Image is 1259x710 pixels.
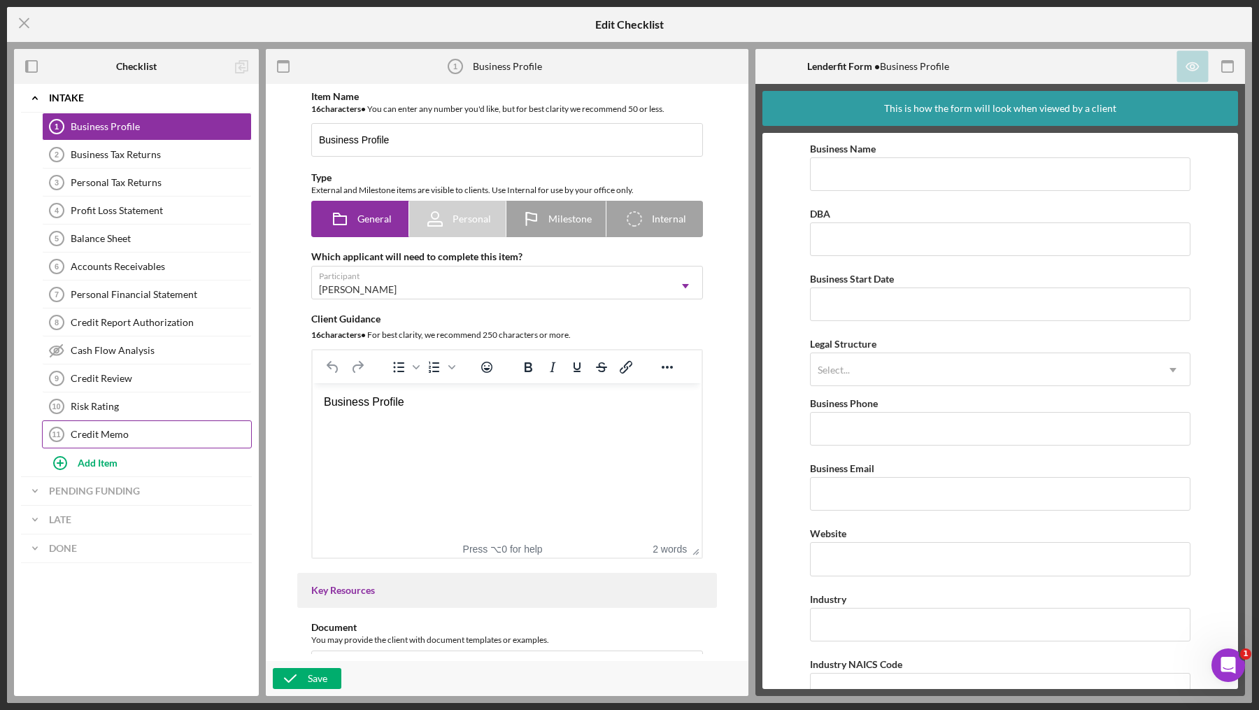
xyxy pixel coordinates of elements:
[42,141,252,169] a: 2Business Tax Returns
[473,61,542,72] div: Business Profile
[55,178,59,187] tspan: 3
[49,485,140,497] b: Pending Funding
[311,329,366,340] b: 16 character s •
[311,328,703,342] div: For best clarity, we recommend 250 characters or more.
[71,373,251,384] div: Credit Review
[346,357,369,377] button: Redo
[1211,648,1245,682] iframe: Intercom live chat
[42,364,252,392] a: 9Credit Review
[71,345,251,356] div: Cash Flow Analysis
[71,289,251,300] div: Personal Financial Statement
[652,213,686,225] span: Internal
[810,527,846,539] label: Website
[49,92,84,104] b: Intake
[810,143,876,155] label: Business Name
[42,225,252,253] a: 5Balance Sheet
[565,357,589,377] button: Underline
[810,658,902,670] label: Industry NAICS Code
[810,462,874,474] label: Business Email
[311,183,703,197] div: External and Milestone items are visible to clients. Use Internal for use by your office only.
[653,544,687,555] button: 2 words
[42,392,252,420] a: 10Risk Rating
[541,357,564,377] button: Italic
[311,633,703,647] div: You may provide the client with document templates or examples.
[55,206,59,215] tspan: 4
[55,290,59,299] tspan: 7
[516,357,540,377] button: Bold
[311,251,703,262] div: Which applicant will need to complete this item?
[42,281,252,308] a: 7Personal Financial Statement
[441,544,564,555] div: Press ⌥0 for help
[311,313,703,325] div: Client Guidance
[311,102,703,116] div: You can enter any number you'd like, but for best clarity we recommend 50 or less.
[49,513,71,525] b: Late
[311,585,703,596] div: Key Resources
[311,91,703,102] div: Item Name
[687,540,702,558] div: Press the Up and Down arrow keys to resize the editor.
[42,169,252,197] a: 3Personal Tax Returns
[810,397,878,409] label: Business Phone
[810,273,894,285] label: Business Start Date
[42,113,252,141] a: 1Business Profile
[807,60,880,72] b: Lenderfit Form •
[78,449,118,476] div: Add Item
[55,262,59,271] tspan: 6
[71,233,251,244] div: Balance Sheet
[42,308,252,336] a: 8Credit Report Authorization
[1240,648,1251,660] span: 1
[55,374,59,383] tspan: 9
[614,357,638,377] button: Insert/edit link
[453,213,491,225] span: Personal
[311,622,703,633] div: Document
[321,357,345,377] button: Undo
[42,197,252,225] a: 4Profit Loss Statement
[71,121,251,132] div: Business Profile
[387,357,422,377] div: Bullet list
[71,205,251,216] div: Profit Loss Statement
[71,261,251,272] div: Accounts Receivables
[655,357,679,377] button: Reveal or hide additional toolbar items
[548,213,592,225] span: Milestone
[55,318,59,327] tspan: 8
[55,234,59,243] tspan: 5
[71,317,251,328] div: Credit Report Authorization
[319,284,397,295] div: [PERSON_NAME]
[49,542,77,554] b: Done
[884,91,1116,126] div: This is how the form will look when viewed by a client
[807,61,949,72] div: Business Profile
[453,62,457,71] tspan: 1
[42,448,252,476] button: Add Item
[42,336,252,364] a: Cash Flow Analysis
[71,429,251,440] div: Credit Memo
[273,668,341,689] button: Save
[810,208,830,220] label: DBA
[590,357,613,377] button: Strikethrough
[116,61,157,72] b: Checklist
[311,172,703,183] div: Type
[42,253,252,281] a: 6Accounts Receivables
[71,177,251,188] div: Personal Tax Returns
[52,402,60,411] tspan: 10
[475,357,499,377] button: Emojis
[308,668,327,689] div: Save
[55,150,59,159] tspan: 2
[818,364,850,376] div: Select...
[71,401,251,412] div: Risk Rating
[313,383,702,540] iframe: Rich Text Area
[52,430,60,439] tspan: 11
[810,593,846,605] label: Industry
[42,420,252,448] a: 11Credit Memo
[311,104,366,114] b: 16 character s •
[357,213,392,225] span: General
[595,18,664,31] h5: Edit Checklist
[71,149,251,160] div: Business Tax Returns
[55,122,59,131] tspan: 1
[422,357,457,377] div: Numbered list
